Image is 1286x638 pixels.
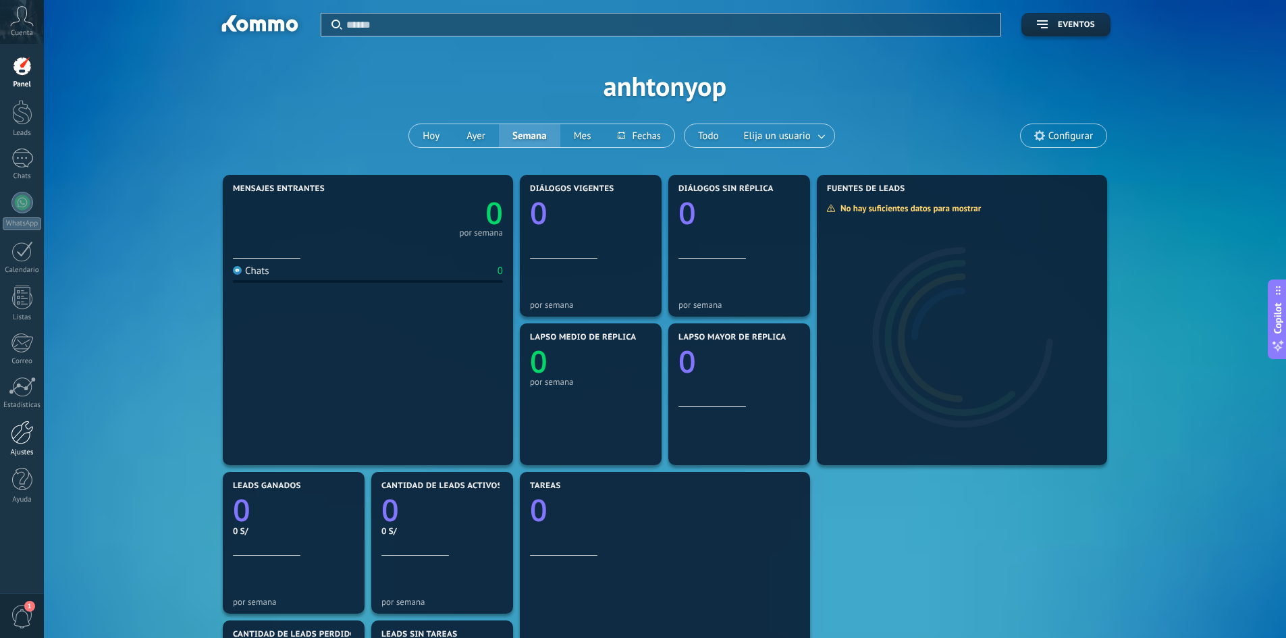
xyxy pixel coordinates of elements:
div: 0 S/ [233,525,354,537]
text: 0 [530,192,547,234]
button: Fechas [604,124,674,147]
span: Lapso mayor de réplica [678,333,786,342]
div: 0 [498,265,503,277]
div: Ayuda [3,496,42,504]
span: Leads ganados [233,481,301,491]
span: Lapso medio de réplica [530,333,637,342]
span: 1 [24,601,35,612]
span: Eventos [1058,20,1095,30]
div: Chats [3,172,42,181]
span: Mensajes entrantes [233,184,325,194]
span: Tareas [530,481,561,491]
div: Leads [3,129,42,138]
div: Ajustes [3,448,42,457]
div: WhatsApp [3,217,41,230]
div: por semana [678,300,800,310]
div: No hay suficientes datos para mostrar [826,203,990,214]
span: Elija un usuario [741,127,813,145]
button: Eventos [1021,13,1110,36]
div: por semana [233,597,354,607]
span: Diálogos vigentes [530,184,614,194]
text: 0 [530,489,547,531]
button: Mes [560,124,605,147]
text: 0 [233,489,250,531]
div: Correo [3,357,42,366]
div: por semana [381,597,503,607]
text: 0 [530,341,547,382]
text: 0 [678,192,696,234]
text: 0 [381,489,399,531]
img: Chats [233,266,242,275]
span: Cantidad de leads activos [381,481,502,491]
button: Elija un usuario [732,124,834,147]
button: Ayer [453,124,499,147]
div: por semana [530,300,651,310]
div: Estadísticas [3,401,42,410]
div: por semana [459,230,503,236]
div: por semana [530,377,651,387]
a: 0 [530,489,800,531]
a: 0 [381,489,503,531]
div: Chats [233,265,269,277]
span: Fuentes de leads [827,184,905,194]
div: Calendario [3,266,42,275]
text: 0 [678,341,696,382]
a: 0 [368,192,503,234]
span: Copilot [1271,302,1285,334]
button: Hoy [409,124,453,147]
button: Semana [499,124,560,147]
div: Listas [3,313,42,322]
div: 0 S/ [381,525,503,537]
a: 0 [233,489,354,531]
button: Todo [685,124,732,147]
span: Diálogos sin réplica [678,184,774,194]
text: 0 [485,192,503,234]
span: Configurar [1048,130,1093,142]
span: Cuenta [11,29,33,38]
div: Panel [3,80,42,89]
